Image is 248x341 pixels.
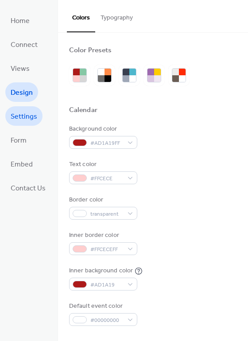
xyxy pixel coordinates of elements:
span: Embed [11,158,33,172]
span: transparent [90,209,123,219]
span: Home [11,14,30,28]
a: Views [5,58,35,78]
div: Inner border color [69,231,136,240]
a: Connect [5,35,43,54]
span: #FFCECE [90,174,123,183]
div: Default event color [69,302,136,311]
a: Home [5,11,35,30]
span: #AD1A19FF [90,139,123,148]
a: Design [5,82,38,102]
div: Inner background color [69,266,133,275]
div: Text color [69,160,136,169]
a: Embed [5,154,38,174]
span: #00000000 [90,316,123,325]
div: Border color [69,195,136,205]
span: Form [11,134,27,148]
span: #FFCECEFF [90,245,123,254]
a: Settings [5,106,43,126]
span: #AD1A19 [90,280,123,290]
a: Form [5,130,32,150]
div: Calendar [69,106,97,115]
span: Contact Us [11,182,46,196]
span: Settings [11,110,37,124]
div: Background color [69,124,136,134]
span: Connect [11,38,38,52]
span: Views [11,62,30,76]
a: Contact Us [5,178,51,198]
div: Color Presets [69,46,112,55]
span: Design [11,86,33,100]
